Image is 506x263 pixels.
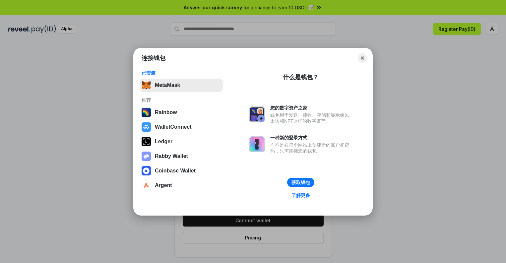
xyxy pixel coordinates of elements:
img: svg+xml,%3Csvg%20xmlns%3D%22http%3A%2F%2Fwww.w3.org%2F2000%2Fsvg%22%20fill%3D%22none%22%20viewBox... [249,136,265,152]
div: 您的数字资产之家 [270,105,352,111]
div: 已安装 [142,70,221,76]
div: 一种新的登录方式 [270,135,352,141]
div: MetaMask [155,82,180,88]
button: Coinbase Wallet [140,164,223,177]
h1: 连接钱包 [142,54,165,62]
img: svg+xml,%3Csvg%20fill%3D%22none%22%20height%3D%2233%22%20viewBox%3D%220%200%2035%2033%22%20width%... [142,81,151,90]
div: 而不是在每个网站上创建新的账户和密码，只需连接您的钱包。 [270,142,352,154]
div: WalletConnect [155,124,192,130]
img: svg+xml,%3Csvg%20xmlns%3D%22http%3A%2F%2Fwww.w3.org%2F2000%2Fsvg%22%20fill%3D%22none%22%20viewBox... [142,152,151,161]
div: Argent [155,182,172,188]
img: svg+xml,%3Csvg%20width%3D%2228%22%20height%3D%2228%22%20viewBox%3D%220%200%2028%2028%22%20fill%3D... [142,122,151,132]
button: 获取钱包 [287,178,314,187]
img: svg+xml,%3Csvg%20xmlns%3D%22http%3A%2F%2Fwww.w3.org%2F2000%2Fsvg%22%20fill%3D%22none%22%20viewBox... [249,106,265,122]
button: Rainbow [140,106,223,119]
button: Ledger [140,135,223,148]
img: svg+xml,%3Csvg%20xmlns%3D%22http%3A%2F%2Fwww.w3.org%2F2000%2Fsvg%22%20width%3D%2228%22%20height%3... [142,137,151,146]
div: 什么是钱包？ [283,73,319,81]
button: Rabby Wallet [140,150,223,163]
div: Ledger [155,139,172,145]
div: Rabby Wallet [155,153,188,159]
div: 推荐 [142,97,221,103]
img: svg+xml,%3Csvg%20width%3D%2228%22%20height%3D%2228%22%20viewBox%3D%220%200%2028%2028%22%20fill%3D... [142,181,151,190]
button: Argent [140,179,223,192]
button: Close [358,53,367,63]
img: svg+xml,%3Csvg%20width%3D%22120%22%20height%3D%22120%22%20viewBox%3D%220%200%20120%20120%22%20fil... [142,108,151,117]
div: 获取钱包 [291,179,310,185]
a: 了解更多 [287,191,314,200]
div: 钱包用于发送、接收、存储和显示像以太坊和NFT这样的数字资产。 [270,112,352,124]
img: svg+xml,%3Csvg%20width%3D%2228%22%20height%3D%2228%22%20viewBox%3D%220%200%2028%2028%22%20fill%3D... [142,166,151,175]
button: WalletConnect [140,120,223,134]
div: 了解更多 [291,192,310,198]
div: Rainbow [155,109,177,115]
div: Coinbase Wallet [155,168,196,174]
button: MetaMask [140,79,223,92]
